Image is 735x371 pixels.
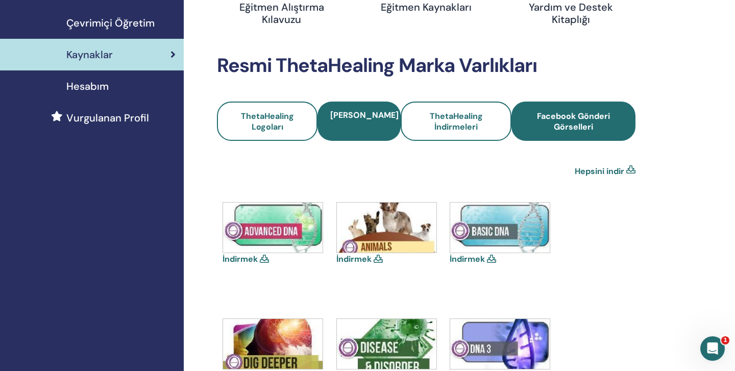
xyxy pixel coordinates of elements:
h4: Eğitmen Kaynakları [380,1,473,13]
a: ThetaHealing Logoları [217,102,317,141]
a: İndirmek [223,254,258,264]
span: Vurgulanan Profil [66,110,149,126]
h2: Resmi ThetaHealing Marka Varlıkları [217,54,635,78]
h4: Eğitmen Alıştırma Kılavuzu [235,1,328,26]
span: ThetaHealing İndirmeleri [430,111,483,132]
a: İndirmek [450,254,485,264]
img: dna-3.jpg [450,319,550,369]
span: Çevrimiçi Öğretim [66,15,155,31]
a: İndirmek [336,254,372,264]
img: dig-deeper.jpg [223,319,323,369]
img: disease-and-disorder.jpg [337,319,436,369]
img: advanced.jpg [223,203,323,253]
a: [PERSON_NAME] [317,102,401,141]
span: Kaynaklar [66,47,113,62]
span: Hesabım [66,79,109,94]
img: animal.jpg [337,203,436,253]
span: ThetaHealing Logoları [241,111,294,132]
img: basic.jpg [450,203,550,253]
span: Facebook Gönderi Görselleri [525,111,622,132]
iframe: Intercom live chat [700,336,725,361]
a: ThetaHealing İndirmeleri [401,102,511,141]
span: [PERSON_NAME] [330,110,399,120]
a: Facebook Gönderi Görselleri [511,102,635,141]
a: Hepsini indir [575,165,624,178]
h4: Yardım ve Destek Kitaplığı [525,1,618,26]
span: 1 [721,336,729,344]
